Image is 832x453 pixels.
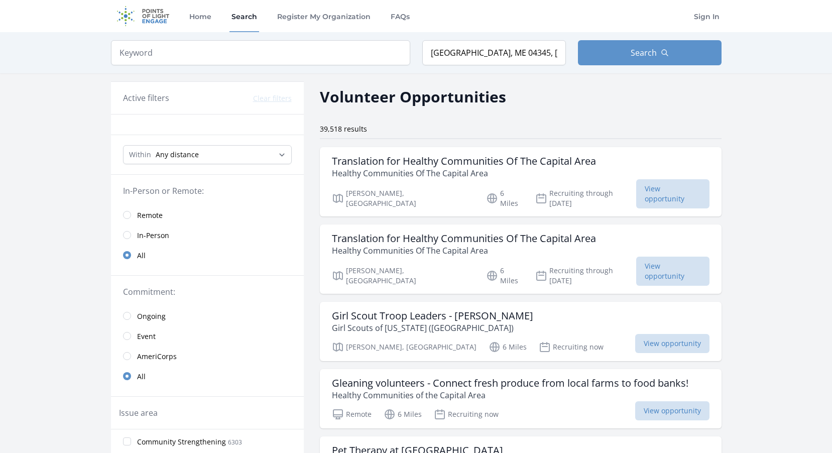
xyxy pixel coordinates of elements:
a: All [111,366,304,386]
p: Recruiting now [539,341,604,353]
p: 6 Miles [489,341,527,353]
a: Ongoing [111,306,304,326]
span: In-Person [137,231,169,241]
a: Event [111,326,304,346]
span: AmeriCorps [137,352,177,362]
p: [PERSON_NAME], [GEOGRAPHIC_DATA] [332,266,474,286]
p: Recruiting through [DATE] [535,188,636,208]
legend: Issue area [119,407,158,419]
span: Search [631,47,657,59]
p: [PERSON_NAME], [GEOGRAPHIC_DATA] [332,341,477,353]
h3: Girl Scout Troop Leaders - [PERSON_NAME] [332,310,533,322]
select: Search Radius [123,145,292,164]
span: Event [137,331,156,342]
a: Translation for Healthy Communities Of The Capital Area Healthy Communities Of The Capital Area [... [320,224,722,294]
span: View opportunity [636,179,709,208]
span: 39,518 results [320,124,367,134]
span: Remote [137,210,163,220]
p: 6 Miles [384,408,422,420]
p: Healthy Communities Of The Capital Area [332,245,596,257]
button: Clear filters [253,93,292,103]
a: Translation for Healthy Communities Of The Capital Area Healthy Communities Of The Capital Area [... [320,147,722,216]
input: Keyword [111,40,410,65]
span: Community Strengthening [137,437,226,447]
p: Healthy Communities Of The Capital Area [332,167,596,179]
p: Recruiting now [434,408,499,420]
span: All [137,251,146,261]
a: All [111,245,304,265]
legend: In-Person or Remote: [123,185,292,197]
p: 6 Miles [486,266,524,286]
a: Remote [111,205,304,225]
p: Recruiting through [DATE] [535,266,636,286]
a: Gleaning volunteers - Connect fresh produce from local farms to food banks! Healthy Communities o... [320,369,722,428]
legend: Commitment: [123,286,292,298]
a: AmeriCorps [111,346,304,366]
span: Ongoing [137,311,166,321]
h3: Gleaning volunteers - Connect fresh produce from local farms to food banks! [332,377,688,389]
span: View opportunity [635,334,709,353]
p: Remote [332,408,372,420]
p: 6 Miles [486,188,524,208]
span: 6303 [228,438,242,446]
h3: Active filters [123,92,169,104]
p: Healthy Communities of the Capital Area [332,389,688,401]
span: All [137,372,146,382]
p: Girl Scouts of [US_STATE] ([GEOGRAPHIC_DATA]) [332,322,533,334]
button: Search [578,40,722,65]
span: View opportunity [635,401,709,420]
h2: Volunteer Opportunities [320,85,506,108]
h3: Translation for Healthy Communities Of The Capital Area [332,155,596,167]
span: View opportunity [636,257,709,286]
a: In-Person [111,225,304,245]
a: Girl Scout Troop Leaders - [PERSON_NAME] Girl Scouts of [US_STATE] ([GEOGRAPHIC_DATA]) [PERSON_NA... [320,302,722,361]
h3: Translation for Healthy Communities Of The Capital Area [332,233,596,245]
input: Location [422,40,566,65]
input: Community Strengthening 6303 [123,437,131,445]
p: [PERSON_NAME], [GEOGRAPHIC_DATA] [332,188,474,208]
